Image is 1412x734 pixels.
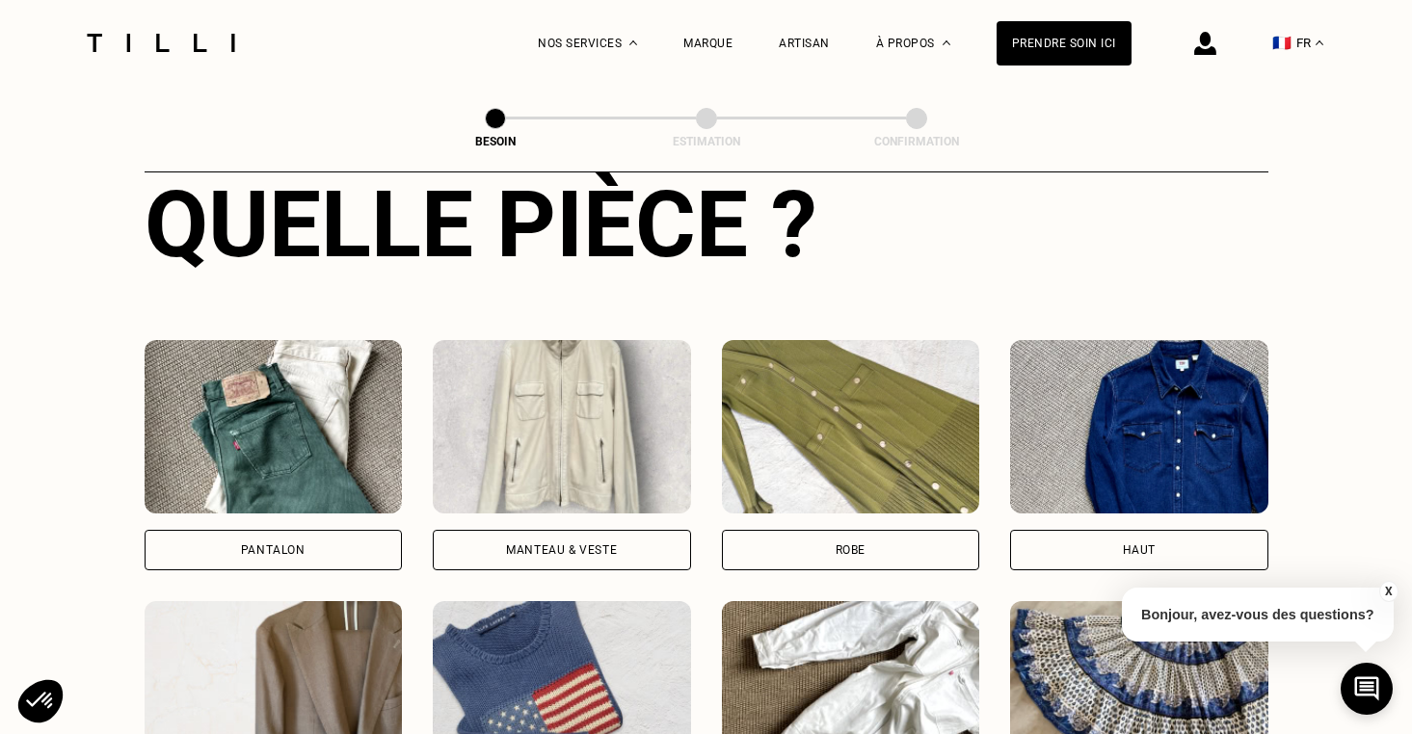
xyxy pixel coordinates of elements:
[779,37,830,50] a: Artisan
[722,340,980,513] img: Tilli retouche votre Robe
[997,21,1132,66] a: Prendre soin ici
[145,340,403,513] img: Tilli retouche votre Pantalon
[629,40,637,45] img: Menu déroulant
[80,34,242,52] img: Logo du service de couturière Tilli
[241,544,306,556] div: Pantalon
[683,37,733,50] a: Marque
[943,40,950,45] img: Menu déroulant à propos
[506,544,617,556] div: Manteau & Veste
[145,170,1268,278] div: Quelle pièce ?
[1272,34,1292,52] span: 🇫🇷
[1194,32,1216,55] img: icône connexion
[820,135,1013,148] div: Confirmation
[1122,588,1394,642] p: Bonjour, avez-vous des questions?
[399,135,592,148] div: Besoin
[1010,340,1268,513] img: Tilli retouche votre Haut
[836,544,866,556] div: Robe
[1123,544,1156,556] div: Haut
[1378,581,1398,602] button: X
[433,340,691,513] img: Tilli retouche votre Manteau & Veste
[610,135,803,148] div: Estimation
[1316,40,1323,45] img: menu déroulant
